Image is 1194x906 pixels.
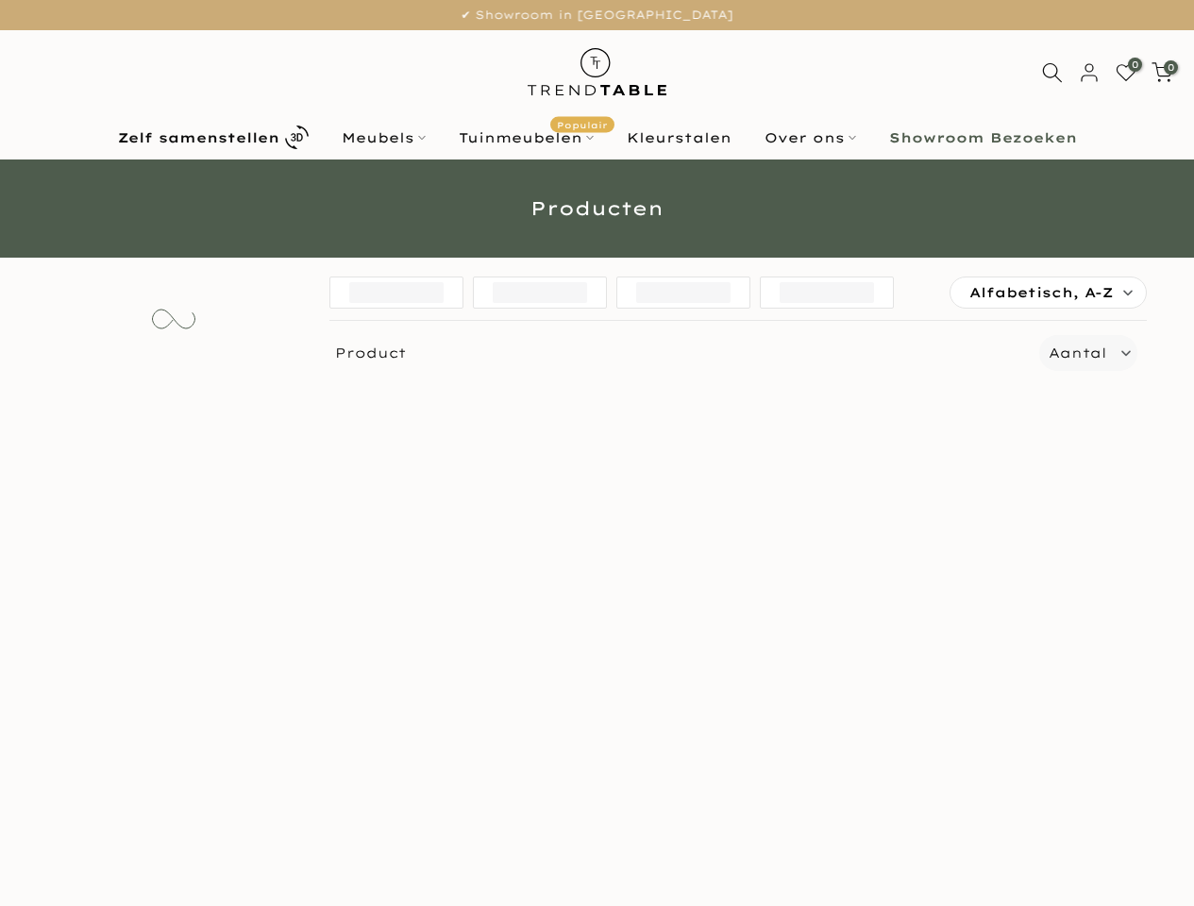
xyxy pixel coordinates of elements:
a: Showroom Bezoeken [872,126,1093,149]
span: Product [322,335,1032,371]
a: Kleurstalen [610,126,748,149]
span: 0 [1164,60,1178,75]
img: trend-table [514,30,680,114]
p: ✔ Showroom in [GEOGRAPHIC_DATA] [24,5,1170,25]
a: TuinmeubelenPopulair [442,126,610,149]
a: 0 [1152,62,1172,83]
label: Aantal [1049,342,1106,365]
b: Showroom Bezoeken [889,131,1077,144]
h1: Producten [45,199,1150,218]
label: Alfabetisch, A-Z [950,277,1146,308]
a: Over ons [748,126,872,149]
a: Zelf samenstellen [101,121,325,154]
a: 0 [1116,62,1136,83]
b: Zelf samenstellen [118,131,279,144]
span: Populair [550,116,614,132]
span: Alfabetisch, A-Z [969,277,1113,308]
span: 0 [1128,58,1142,72]
a: Meubels [325,126,442,149]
